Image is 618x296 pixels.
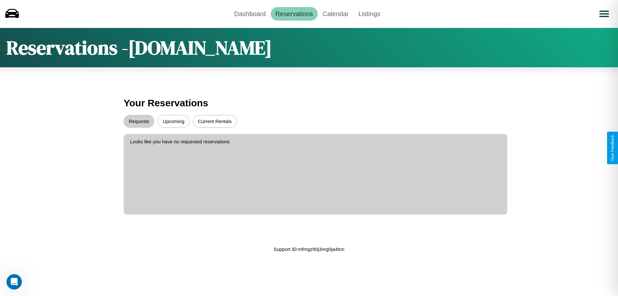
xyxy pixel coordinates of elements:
a: Dashboard [229,7,271,21]
a: Reservations [271,7,318,21]
h1: Reservations - [DOMAIN_NAME] [6,34,272,61]
a: Listings [353,7,385,21]
button: Upcoming [157,115,190,128]
button: Current Rentals [193,115,237,128]
h3: Your Reservations [124,94,494,112]
div: Give Feedback [610,135,615,161]
p: Looks like you have no requested reservations [130,137,501,146]
p: Support ID: mfmgz90j3nrg0ja4tnn [274,245,344,253]
button: Requests [124,115,154,128]
iframe: Intercom live chat [6,274,22,290]
a: Calendar [318,7,353,21]
button: Open menu [595,5,613,23]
